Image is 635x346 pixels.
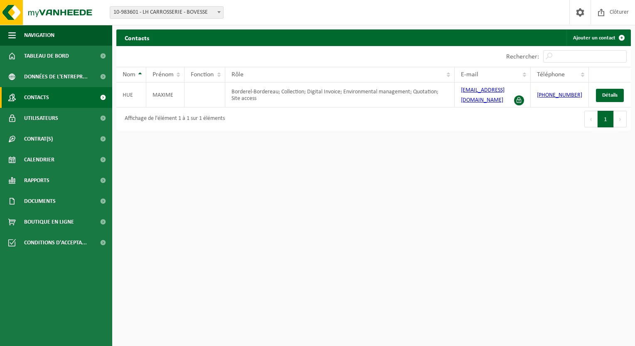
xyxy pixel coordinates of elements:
span: Prénom [153,71,174,78]
span: Conditions d'accepta... [24,232,87,253]
td: HUE [116,83,146,107]
div: Affichage de l'élément 1 à 1 sur 1 éléments [121,112,225,127]
button: Previous [584,111,598,127]
span: Téléphone [537,71,565,78]
span: Contacts [24,87,49,108]
span: Rôle [231,71,244,78]
label: Rechercher: [506,54,539,60]
a: Ajouter un contact [566,29,630,46]
span: Documents [24,191,56,212]
h2: Contacts [116,29,158,46]
td: Borderel-Bordereau; Collection; Digital Invoice; Environmental management; Quotation; Site access [225,83,455,107]
span: 10-983601 - LH CARROSSERIE - BOVESSE [110,7,223,18]
span: Utilisateurs [24,108,58,129]
a: Détails [596,89,624,102]
span: 10-983601 - LH CARROSSERIE - BOVESSE [110,6,224,19]
span: Détails [602,93,618,98]
a: [EMAIL_ADDRESS][DOMAIN_NAME] [461,87,505,103]
button: 1 [598,111,614,127]
span: Données de l'entrepr... [24,66,88,87]
span: Boutique en ligne [24,212,74,232]
span: Fonction [191,71,214,78]
td: MAXIME [146,83,185,107]
span: Contrat(s) [24,129,53,149]
a: [PHONE_NUMBER] [537,92,582,98]
span: E-mail [461,71,478,78]
span: Calendrier [24,149,54,170]
button: Next [614,111,627,127]
span: Rapports [24,170,49,191]
span: Navigation [24,25,54,46]
span: Tableau de bord [24,46,69,66]
span: Nom [123,71,135,78]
